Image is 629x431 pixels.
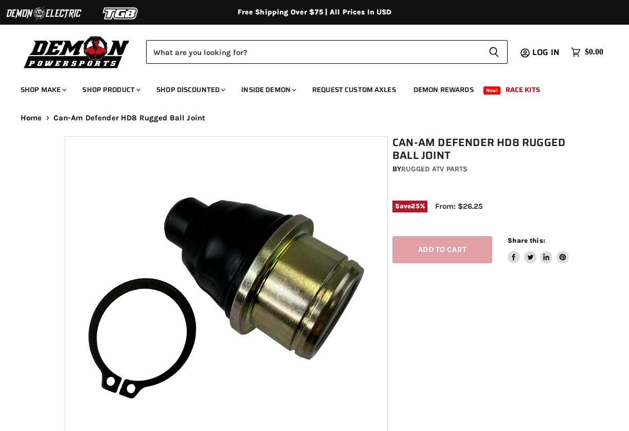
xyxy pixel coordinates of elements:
a: Rugged ATV Parts [401,165,468,173]
a: Shop Make [13,79,73,100]
span: $0.00 [585,47,603,57]
a: Home [21,114,42,122]
h1: Can-Am Defender HD8 Rugged Ball Joint [392,136,569,162]
span: Can-Am Defender HD8 Rugged Ball Joint [53,114,206,122]
span: Save % [392,201,427,212]
a: Race Kits [498,79,548,100]
button: Search [480,40,508,64]
a: Shop Product [75,79,147,100]
a: Request Custom Axles [304,79,404,100]
a: $0.00 [566,45,608,60]
ul: Main menu [13,75,601,100]
aside: Share this: [508,236,569,263]
span: New! [483,86,501,95]
img: Demon Powersports [21,33,133,70]
a: Shop Discounted [149,79,231,100]
span: Share this: [508,237,545,244]
a: Inside Demon [233,79,302,100]
a: Log in [528,48,566,57]
a: Demon Rewards [406,79,481,100]
span: Log in [532,46,560,59]
form: Product [146,40,508,64]
div: by [392,164,569,175]
span: 25 [411,202,419,210]
span: From: $26.25 [435,202,483,211]
input: Search [146,40,480,64]
img: Demon Electric Logo 2 [5,4,82,23]
img: TGB Logo 2 [82,4,159,23]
